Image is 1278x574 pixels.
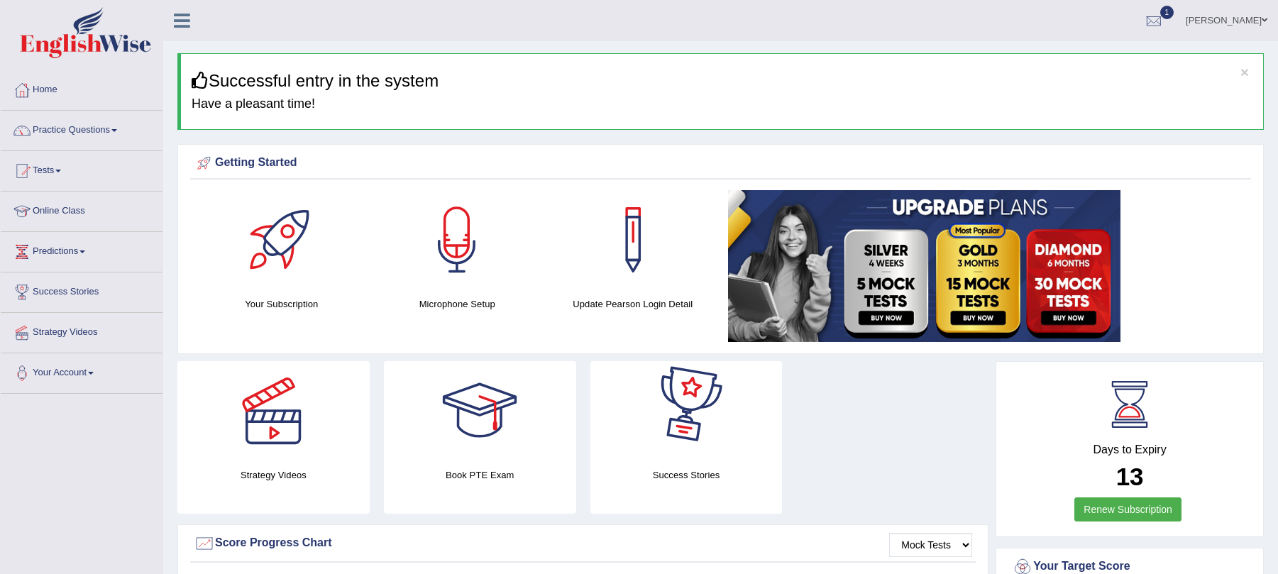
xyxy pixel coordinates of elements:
b: 13 [1116,463,1144,490]
h3: Successful entry in the system [192,72,1252,90]
span: 1 [1160,6,1174,19]
a: Home [1,70,162,106]
h4: Microphone Setup [377,297,539,311]
div: Score Progress Chart [194,533,972,554]
a: Renew Subscription [1074,497,1181,521]
a: Tests [1,151,162,187]
h4: Success Stories [590,468,783,482]
button: × [1240,65,1249,79]
a: Practice Questions [1,111,162,146]
a: Predictions [1,232,162,267]
h4: Days to Expiry [1012,443,1247,456]
a: Success Stories [1,272,162,308]
img: small5.jpg [728,190,1120,342]
a: Your Account [1,353,162,389]
h4: Book PTE Exam [384,468,576,482]
a: Strategy Videos [1,313,162,348]
h4: Have a pleasant time! [192,97,1252,111]
h4: Update Pearson Login Detail [552,297,714,311]
div: Getting Started [194,153,1247,174]
h4: Your Subscription [201,297,363,311]
a: Online Class [1,192,162,227]
h4: Strategy Videos [177,468,370,482]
